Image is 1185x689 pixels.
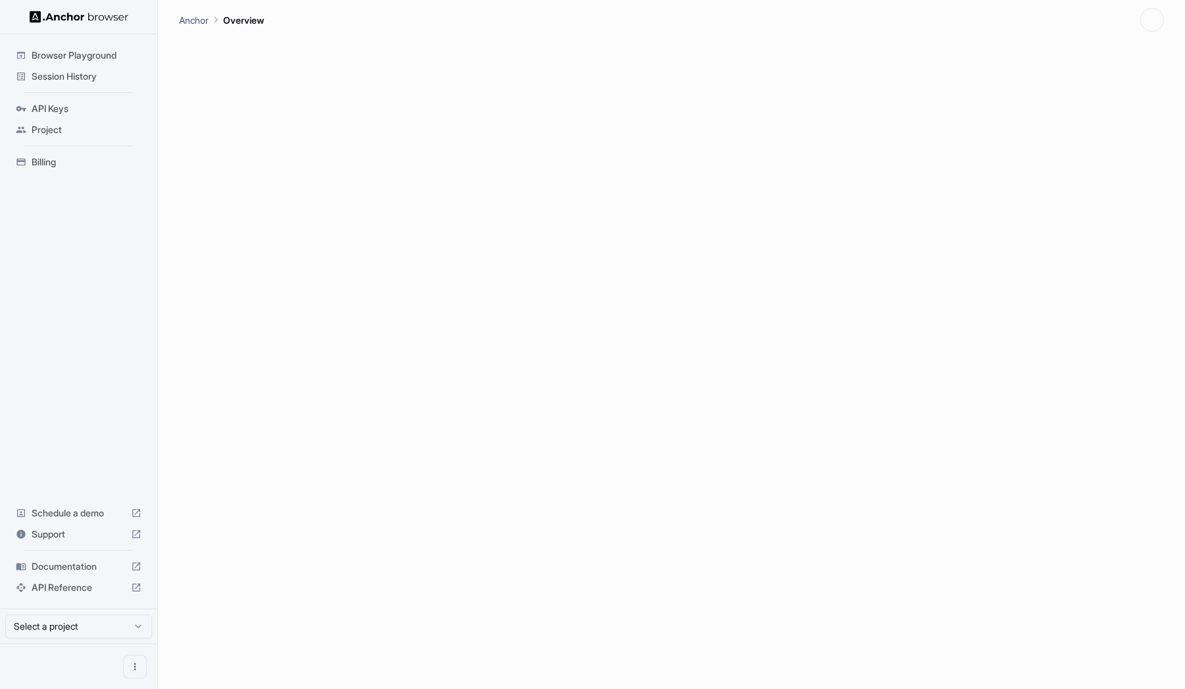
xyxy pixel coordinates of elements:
[11,66,147,87] div: Session History
[32,123,142,136] span: Project
[223,13,264,27] p: Overview
[179,13,209,27] p: Anchor
[11,524,147,545] div: Support
[11,503,147,524] div: Schedule a demo
[11,152,147,173] div: Billing
[30,11,128,23] img: Anchor Logo
[11,556,147,577] div: Documentation
[179,13,264,27] nav: breadcrumb
[11,98,147,119] div: API Keys
[32,70,142,83] span: Session History
[32,155,142,169] span: Billing
[123,655,147,678] button: Open menu
[32,581,126,594] span: API Reference
[32,560,126,573] span: Documentation
[11,45,147,66] div: Browser Playground
[32,49,142,62] span: Browser Playground
[32,528,126,541] span: Support
[11,577,147,598] div: API Reference
[32,102,142,115] span: API Keys
[32,507,126,520] span: Schedule a demo
[11,119,147,140] div: Project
